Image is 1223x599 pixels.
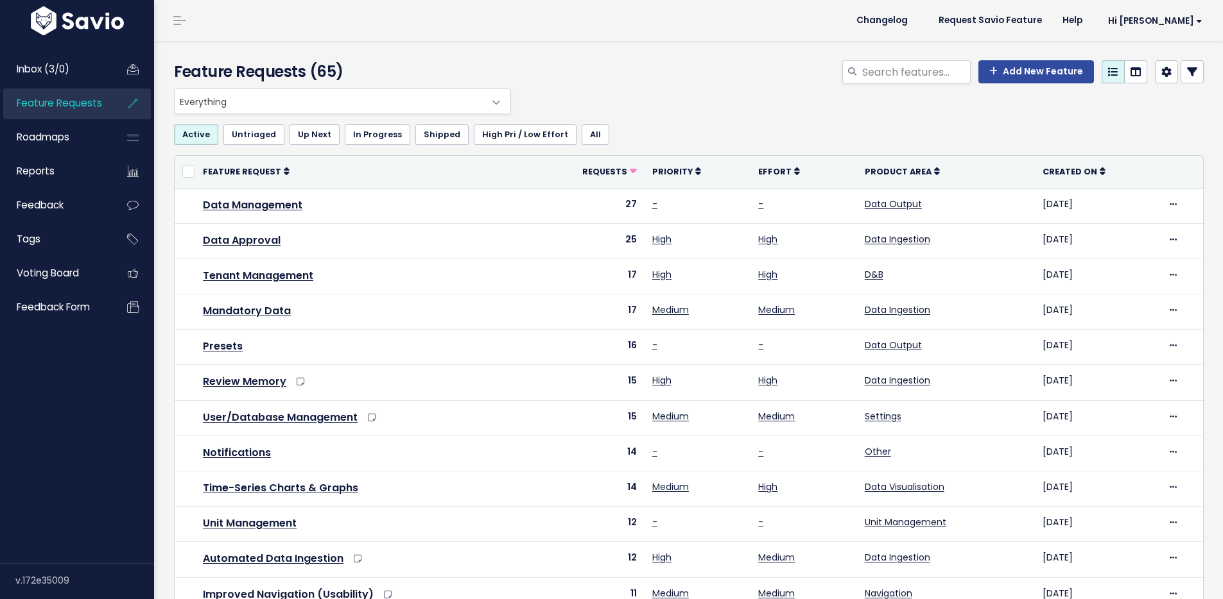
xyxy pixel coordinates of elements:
[203,198,302,212] a: Data Management
[203,339,243,353] a: Presets
[865,166,932,177] span: Product Area
[652,166,693,177] span: Priority
[652,516,657,528] a: -
[1108,16,1202,26] span: Hi [PERSON_NAME]
[758,303,795,316] a: Medium
[533,223,645,258] td: 25
[865,233,930,246] a: Data Ingestion
[203,480,358,495] a: Time-Series Charts & Graphs
[203,166,281,177] span: Feature Request
[533,188,645,223] td: 27
[533,507,645,542] td: 12
[533,435,645,471] td: 14
[28,6,127,35] img: logo-white.9d6f32f41409.svg
[652,303,689,316] a: Medium
[290,124,340,145] a: Up Next
[175,89,485,114] span: Everything
[17,266,79,280] span: Voting Board
[865,445,891,458] a: Other
[1035,223,1159,258] td: [DATE]
[1035,188,1159,223] td: [DATE]
[758,374,777,387] a: High
[3,55,107,84] a: Inbox (3/0)
[17,164,55,178] span: Reports
[652,445,657,458] a: -
[3,224,107,254] a: Tags
[533,294,645,330] td: 17
[652,410,689,423] a: Medium
[652,165,701,178] a: Priority
[17,62,69,76] span: Inbox (3/0)
[174,124,218,145] a: Active
[1043,165,1106,178] a: Created On
[652,480,689,493] a: Medium
[865,165,940,178] a: Product Area
[345,124,410,145] a: In Progress
[1052,11,1093,30] a: Help
[758,165,800,178] a: Effort
[203,268,313,283] a: Tenant Management
[652,551,672,564] a: High
[758,339,763,351] a: -
[865,480,944,493] a: Data Visualisation
[1035,258,1159,294] td: [DATE]
[533,400,645,435] td: 15
[3,190,107,220] a: Feedback
[582,166,627,177] span: Requests
[174,60,505,83] h4: Feature Requests (65)
[652,374,672,387] a: High
[652,198,657,210] a: -
[3,156,107,186] a: Reports
[978,60,1094,83] a: Add New Feature
[203,516,297,530] a: Unit Management
[1035,435,1159,471] td: [DATE]
[203,374,286,389] a: Review Memory
[758,551,795,564] a: Medium
[928,11,1052,30] a: Request Savio Feature
[17,96,102,110] span: Feature Requests
[758,410,795,423] a: Medium
[1035,471,1159,507] td: [DATE]
[865,339,922,351] a: Data Output
[533,365,645,400] td: 15
[582,165,637,178] a: Requests
[861,60,971,83] input: Search features...
[203,445,271,460] a: Notifications
[533,542,645,577] td: 12
[1035,542,1159,577] td: [DATE]
[758,166,792,177] span: Effort
[865,516,946,528] a: Unit Management
[1035,330,1159,365] td: [DATE]
[1035,365,1159,400] td: [DATE]
[856,16,908,25] span: Changelog
[1043,166,1097,177] span: Created On
[17,130,69,144] span: Roadmaps
[3,292,107,322] a: Feedback form
[17,232,40,246] span: Tags
[174,89,511,114] span: Everything
[203,233,281,248] a: Data Approval
[758,233,777,246] a: High
[652,233,672,246] a: High
[1093,11,1213,31] a: Hi [PERSON_NAME]
[3,89,107,118] a: Feature Requests
[203,165,290,178] a: Feature Request
[17,300,90,314] span: Feedback form
[223,124,284,145] a: Untriaged
[865,551,930,564] a: Data Ingestion
[865,268,883,281] a: D&B
[474,124,577,145] a: High Pri / Low Effort
[652,339,657,351] a: -
[1035,294,1159,330] td: [DATE]
[533,471,645,507] td: 14
[758,268,777,281] a: High
[652,268,672,281] a: High
[582,124,609,145] a: All
[758,445,763,458] a: -
[865,410,901,423] a: Settings
[865,303,930,316] a: Data Ingestion
[3,258,107,288] a: Voting Board
[758,480,777,493] a: High
[203,551,343,566] a: Automated Data Ingestion
[1035,400,1159,435] td: [DATE]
